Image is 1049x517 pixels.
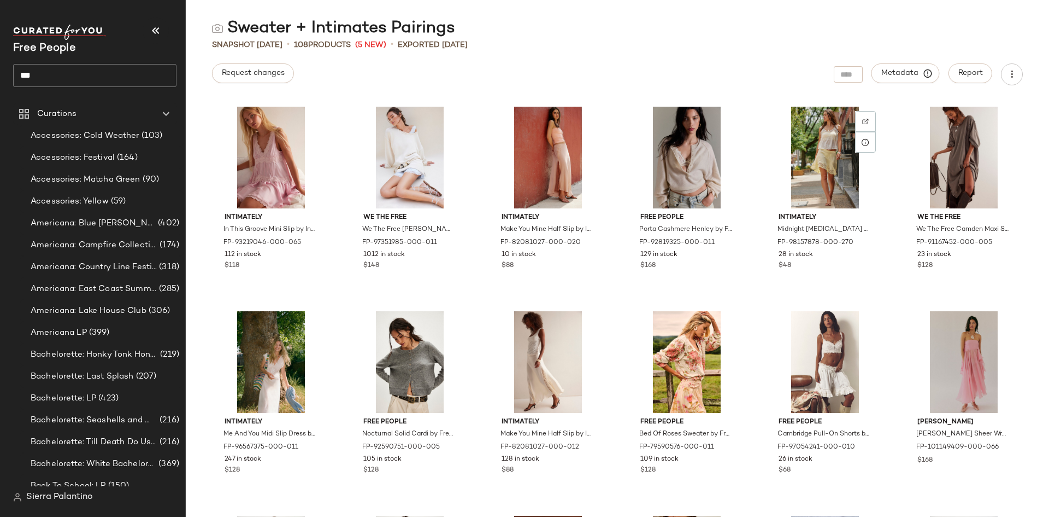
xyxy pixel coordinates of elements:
span: • [391,38,393,51]
span: FP-93219046-000-065 [223,238,301,248]
span: $128 [225,466,240,475]
span: Intimately [779,213,871,223]
span: (59) [109,195,126,208]
button: Metadata [871,63,940,83]
span: Bed Of Roses Sweater by Free People in White, Size: M [639,429,732,439]
img: 97054241_010_0 [770,311,880,413]
span: Curations [37,108,76,120]
span: Make You Mine Half Slip by Intimately at Free People in White, Size: M [500,429,593,439]
span: Americana LP [31,327,87,339]
span: $88 [502,261,514,271]
span: Free People [779,417,871,427]
span: [PERSON_NAME] [917,417,1010,427]
span: 1012 in stock [363,250,405,260]
span: (423) [96,392,119,405]
span: $128 [363,466,379,475]
span: Accessories: Matcha Green [31,173,140,186]
span: Bachelorette: White Bachelorette Outfits [31,458,156,470]
span: Intimately [225,417,317,427]
span: Accessories: Yellow [31,195,109,208]
img: 91167452_005_a [909,107,1019,208]
span: Report [958,69,983,78]
span: $148 [363,261,379,271]
img: svg%3e [13,493,22,502]
span: (399) [87,327,110,339]
span: $168 [640,261,656,271]
span: [PERSON_NAME] Sheer Wrap Convertible Skirt at Free People in Pink, Size: S [916,429,1009,439]
span: FP-82081027-000-020 [500,238,581,248]
span: (90) [140,173,160,186]
span: Americana: East Coast Summer [31,283,157,295]
span: $128 [640,466,656,475]
span: (103) [139,130,163,142]
img: svg%3e [212,23,223,34]
span: FP-101149409-000-066 [916,443,999,452]
span: 247 in stock [225,455,261,464]
p: Exported [DATE] [398,39,468,51]
span: 112 in stock [225,250,261,260]
span: FP-91167452-000-005 [916,238,992,248]
span: 108 [294,41,308,49]
span: 10 in stock [502,250,536,260]
span: FP-79590576-000-011 [639,443,714,452]
span: $118 [225,261,239,271]
span: Americana: Blue [PERSON_NAME] Baby [31,217,156,230]
span: $168 [917,456,933,466]
span: Free People [640,213,733,223]
span: FP-96567375-000-011 [223,443,298,452]
span: (402) [156,217,179,230]
img: cfy_white_logo.C9jOOHJF.svg [13,25,106,40]
span: Americana: Campfire Collective [31,239,157,252]
img: 98157878_270_c [770,107,880,208]
img: 97351985_011_j [355,107,465,208]
span: Bachelorette: Seashells and Wedding Bells [31,414,157,427]
span: Bachelorette: Last Splash [31,370,134,383]
img: 82081027_020_a [493,107,603,208]
img: 82081027_012_oi [493,311,603,413]
span: (164) [115,152,138,164]
span: (207) [134,370,157,383]
span: Bachelorette: LP [31,392,96,405]
span: FP-97054241-000-010 [777,443,855,452]
span: (216) [157,414,179,427]
img: 92590751_005_a [355,311,465,413]
span: Porta Cashmere Henley by Free People in White, Size: XS [639,225,732,235]
span: $68 [779,466,791,475]
span: Free People [363,417,456,427]
span: Accessories: Festival [31,152,115,164]
span: FP-92590751-000-005 [362,443,440,452]
span: We The Free [917,213,1010,223]
span: FP-98157878-000-270 [777,238,853,248]
span: $88 [502,466,514,475]
span: FP-92819325-000-011 [639,238,715,248]
span: Accessories: Cold Weather [31,130,139,142]
span: 128 in stock [502,455,539,464]
span: (369) [156,458,179,470]
img: 79590576_011_0 [632,311,742,413]
span: (219) [158,348,179,361]
span: (5 New) [355,39,386,51]
button: Report [948,63,992,83]
span: 23 in stock [917,250,951,260]
span: (285) [157,283,179,295]
span: Current Company Name [13,43,76,54]
span: Me And You Midi Slip Dress by Intimately at Free People in White, Size: M [223,429,316,439]
span: Intimately [502,213,594,223]
span: Cambridge Pull-On Shorts by Free People in White, Size: S [777,429,870,439]
img: 92819325_011_c [632,107,742,208]
span: Make You Mine Half Slip by Intimately at Free People in Brown, Size: L [500,225,593,235]
span: Nocturnal Solid Cardi by Free People in Grey, Size: M [362,429,455,439]
span: FP-97351985-000-011 [362,238,437,248]
span: 129 in stock [640,250,677,260]
button: Request changes [212,63,294,83]
span: We The Free [PERSON_NAME] Roll-Neck Sweater at Free People in White, Size: XL [362,225,455,235]
span: Midnight [MEDICAL_DATA] Half Slip by Intimately at Free People in Yellow, Size: S [777,225,870,235]
span: $48 [779,261,791,271]
span: (318) [157,261,179,274]
span: Free People [640,417,733,427]
span: Bachelorette: Honky Tonk Honey [31,348,158,361]
span: $128 [917,261,933,271]
span: 26 in stock [779,455,812,464]
span: FP-82081027-000-012 [500,443,579,452]
span: Sierra Palantino [26,491,93,504]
